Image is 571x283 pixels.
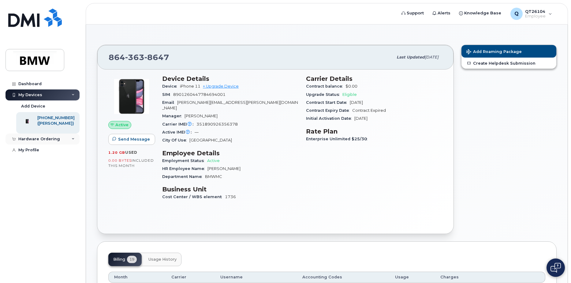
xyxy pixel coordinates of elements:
[461,58,556,69] a: Create Helpdesk Submission
[173,92,226,97] span: 8901260447784694001
[215,272,297,283] th: Username
[162,138,189,142] span: City Of Use
[466,49,522,55] span: Add Roaming Package
[225,194,236,199] span: 1736
[189,138,232,142] span: [GEOGRAPHIC_DATA]
[162,174,205,179] span: Department Name
[162,92,173,97] span: SIM
[108,150,125,155] span: 1.20 GB
[118,136,150,142] span: Send Message
[306,128,442,135] h3: Rate Plan
[352,108,386,113] span: Contract Expired
[306,75,442,82] h3: Carrier Details
[162,166,207,171] span: HR Employee Name
[166,272,215,283] th: Carrier
[390,272,435,283] th: Usage
[108,158,132,163] span: 0.00 Bytes
[306,137,370,141] span: Enterprise Unlimited $25/30
[345,84,357,89] span: $0.00
[125,150,137,155] span: used
[162,100,298,110] span: [PERSON_NAME][EMAIL_ADDRESS][PERSON_NAME][DOMAIN_NAME]
[185,114,218,118] span: [PERSON_NAME]
[108,134,155,145] button: Send Message
[196,122,238,126] span: 351890926356378
[297,272,390,283] th: Accounting Codes
[207,158,220,163] span: Active
[162,130,195,134] span: Active IMEI
[162,186,299,193] h3: Business Unit
[113,78,150,115] img: iPhone_11.jpg
[207,166,241,171] span: [PERSON_NAME]
[435,272,488,283] th: Charges
[306,92,342,97] span: Upgrade Status
[125,53,144,62] span: 363
[350,100,363,105] span: [DATE]
[180,84,200,89] span: iPhone 11
[397,55,425,59] span: Last updated
[203,84,239,89] a: + Upgrade Device
[108,272,166,283] th: Month
[109,53,169,62] span: 864
[306,100,350,105] span: Contract Start Date
[162,122,196,126] span: Carrier IMEI
[306,108,352,113] span: Contract Expiry Date
[162,149,299,157] h3: Employee Details
[306,84,345,89] span: Contract balance
[162,158,207,163] span: Employment Status
[162,194,225,199] span: Cost Center / WBS element
[306,116,354,121] span: Initial Activation Date
[148,257,177,262] span: Usage History
[144,53,169,62] span: 8647
[425,55,439,59] span: [DATE]
[461,45,556,58] button: Add Roaming Package
[162,84,180,89] span: Device
[162,100,177,105] span: Email
[162,114,185,118] span: Manager
[354,116,368,121] span: [DATE]
[342,92,357,97] span: Eligible
[115,122,129,128] span: Active
[195,130,199,134] span: —
[205,174,222,179] span: BMWMC
[550,263,561,273] img: Open chat
[162,75,299,82] h3: Device Details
